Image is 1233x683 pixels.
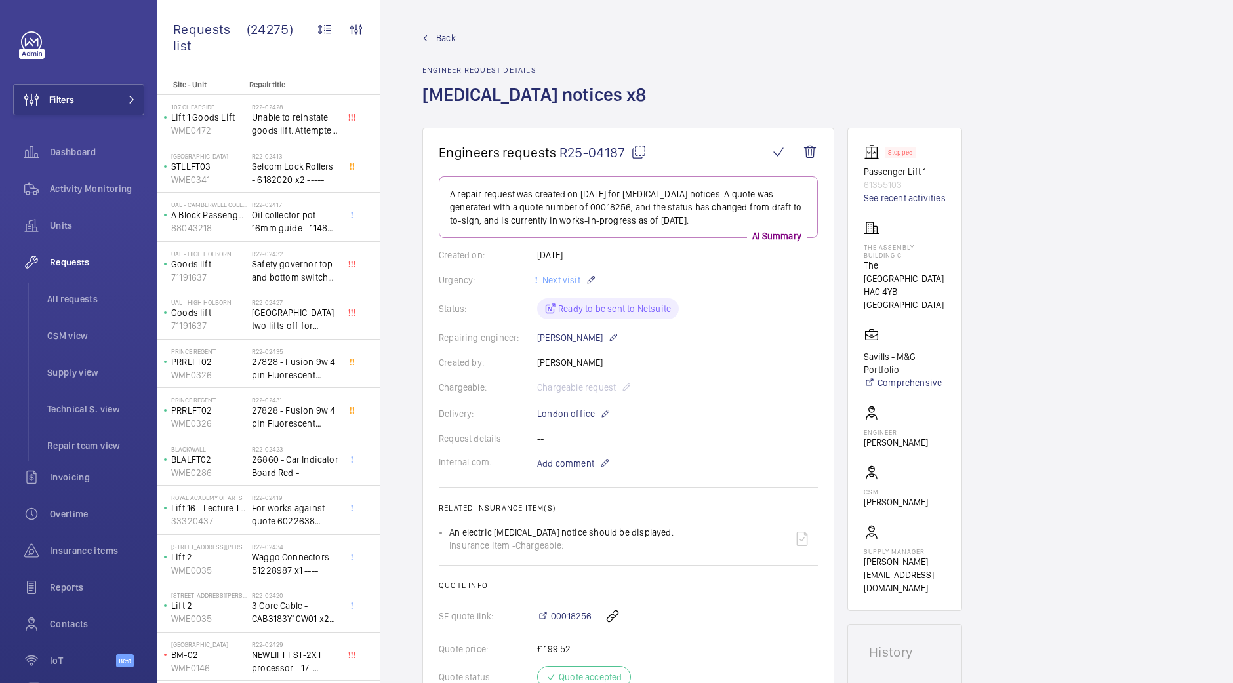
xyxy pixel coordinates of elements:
[249,80,336,89] p: Repair title
[252,551,338,577] span: Waggo Connectors - 51228987 x1 ----
[171,494,247,501] p: royal academy of arts
[449,539,515,552] span: Insurance item -
[537,330,618,345] p: [PERSON_NAME]
[171,661,247,674] p: WME0146
[171,396,247,404] p: Prince Regent
[171,591,247,599] p: [STREET_ADDRESS][PERSON_NAME]
[171,103,247,111] p: 107 Cheapside
[252,160,338,186] span: Selcom Lock Rollers - 6182020 x2 -----
[171,111,247,124] p: Lift 1 Goods Lift
[171,564,247,577] p: WME0035
[171,404,247,417] p: PRRLFT02
[171,250,247,258] p: UAL - High Holborn
[50,507,144,520] span: Overtime
[171,543,247,551] p: [STREET_ADDRESS][PERSON_NAME]
[864,191,946,205] a: See recent activities
[157,80,244,89] p: Site - Unit
[540,275,580,285] span: Next visit
[252,306,338,332] span: [GEOGRAPHIC_DATA] two lifts off for safety governor rope switches at top and bottom. Immediate de...
[439,503,818,513] h2: Related insurance item(s)
[252,648,338,674] span: NEWLIFT FST-2XT processor - 17-02000003 1021,00 euros x1
[252,543,338,551] h2: R22-02434
[559,144,647,161] span: R25-04187
[869,646,940,659] h1: History
[252,599,338,625] span: 3 Core Cable - CAB3183Y10W01 x20 -----
[171,515,247,528] p: 33320437
[47,329,144,342] span: CSM view
[864,350,946,376] p: Savills - M&G Portfolio
[864,285,946,311] p: HA0 4YB [GEOGRAPHIC_DATA]
[173,21,247,54] span: Requests list
[171,612,247,625] p: WME0035
[252,640,338,648] h2: R22-02429
[171,306,247,319] p: Goods lift
[537,610,592,623] a: 00018256
[515,539,563,552] span: Chargeable:
[439,144,557,161] span: Engineers requests
[747,229,807,243] p: AI Summary
[171,368,247,381] p: WME0326
[171,160,247,173] p: STLLFT03
[450,187,807,227] p: A repair request was created on [DATE] for [MEDICAL_DATA] notices. A quote was generated with a q...
[171,501,247,515] p: Lift 16 - Lecture Theater Disabled Lift ([PERSON_NAME]) ([GEOGRAPHIC_DATA] )
[171,648,247,661] p: BM-02
[864,488,928,496] p: CSM
[252,445,338,453] h2: R22-02423
[422,66,654,75] h2: Engineer request details
[252,404,338,430] span: 27828 - Fusion 9w 4 pin Fluorescent Lamp / Bulb - Used on Prince regent lift No2 car top test con...
[252,250,338,258] h2: R22-02432
[171,201,247,208] p: UAL - Camberwell College of Arts
[537,457,594,470] span: Add comment
[864,496,928,509] p: [PERSON_NAME]
[171,640,247,648] p: [GEOGRAPHIC_DATA]
[888,150,913,155] p: Stopped
[47,366,144,379] span: Supply view
[252,396,338,404] h2: R22-02431
[171,152,247,160] p: [GEOGRAPHIC_DATA]
[171,355,247,368] p: PRRLFT02
[537,406,611,421] p: London office
[50,182,144,195] span: Activity Monitoring
[171,208,247,222] p: A Block Passenger Lift 2 (B) L/H
[436,31,456,45] span: Back
[50,544,144,557] span: Insurance items
[252,501,338,528] span: For works against quote 6022638 @£2197.00
[252,152,338,160] h2: R22-02413
[171,271,247,284] p: 71191637
[50,219,144,232] span: Units
[116,654,134,667] span: Beta
[47,439,144,452] span: Repair team view
[171,445,247,453] p: Blackwall
[864,165,946,178] p: Passenger Lift 1
[171,124,247,137] p: WME0472
[50,256,144,269] span: Requests
[864,259,946,285] p: The [GEOGRAPHIC_DATA]
[171,347,247,355] p: Prince Regent
[551,610,592,623] span: 00018256
[252,494,338,501] h2: R22-02419
[50,581,144,594] span: Reports
[252,591,338,599] h2: R22-02420
[171,551,247,564] p: Lift 2
[171,298,247,306] p: UAL - High Holborn
[50,471,144,484] span: Invoicing
[49,93,74,106] span: Filters
[252,298,338,306] h2: R22-02427
[47,402,144,416] span: Technical S. view
[252,208,338,235] span: Oil collector pot 16mm guide - 11482 x2
[171,222,247,235] p: 88043218
[50,146,144,159] span: Dashboard
[171,599,247,612] p: Lift 2
[50,617,144,631] span: Contacts
[864,547,946,555] p: Supply manager
[171,258,247,271] p: Goods lift
[13,84,144,115] button: Filters
[252,103,338,111] h2: R22-02428
[171,466,247,479] p: WME0286
[252,453,338,479] span: 26860 - Car Indicator Board Red -
[864,555,946,595] p: [PERSON_NAME][EMAIL_ADDRESS][DOMAIN_NAME]
[864,178,946,191] p: 61355103
[50,654,116,667] span: IoT
[252,355,338,381] span: 27828 - Fusion 9w 4 pin Fluorescent Lamp / Bulb - Used on Prince regent lift No2 car top test con...
[439,581,818,590] h2: Quote info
